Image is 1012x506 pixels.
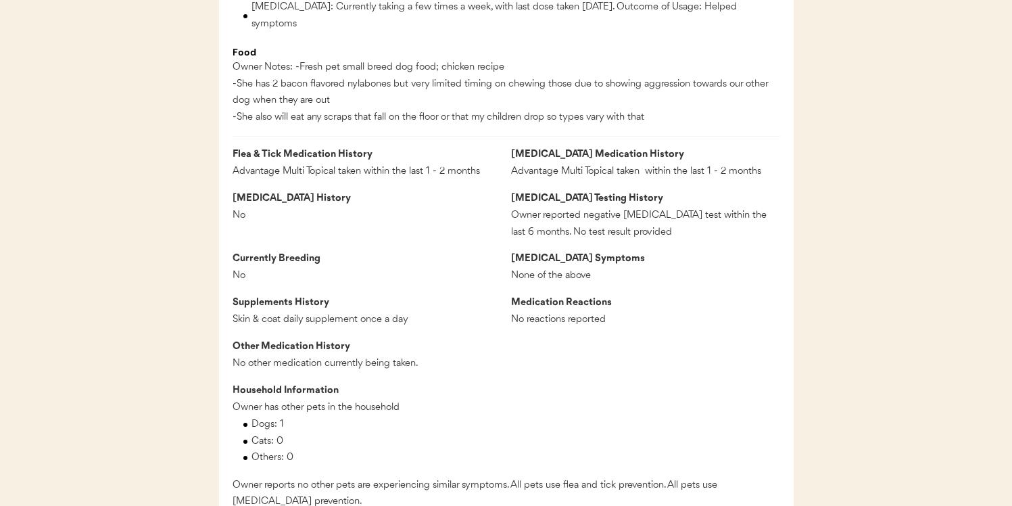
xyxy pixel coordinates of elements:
strong: [MEDICAL_DATA] History [233,193,351,204]
div: Household Information [233,383,351,400]
div: No [233,208,351,225]
div: Others: 0 [251,450,780,467]
div: [MEDICAL_DATA] Medication History [511,147,684,164]
div: No reactions reported [511,312,629,329]
div: Dogs: 1 [251,417,780,434]
div: Skin & coat daily supplement once a day [233,312,408,329]
div: None of the above [511,268,629,285]
div: Cats: 0 [251,434,780,451]
div: Advantage Multi Topical taken within the last 1 - 2 months [233,164,480,181]
div: Owner has other pets in the household [233,400,400,417]
div: Other Medication History [233,339,351,356]
div: Owner Notes: -Fresh pet small breed dog food; chicken recipe -She has 2 bacon flavored nylabones ... [233,60,780,126]
div: Flea & Tick Medication History [233,147,372,164]
div: Currently Breeding [233,251,351,268]
div: [MEDICAL_DATA] Testing History [511,191,780,208]
div: [MEDICAL_DATA] Symptoms [511,251,645,268]
strong: Food [233,46,256,58]
div: No other medication currently being taken. [233,356,418,373]
div: No [233,268,351,285]
div: Medication Reactions [511,295,629,312]
div: Advantage Multi Topical taken within the last 1 - 2 months [511,164,761,181]
div: Supplements History [233,295,351,312]
div: Owner reported negative [MEDICAL_DATA] test within the last 6 months. No test result provided [511,208,780,241]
